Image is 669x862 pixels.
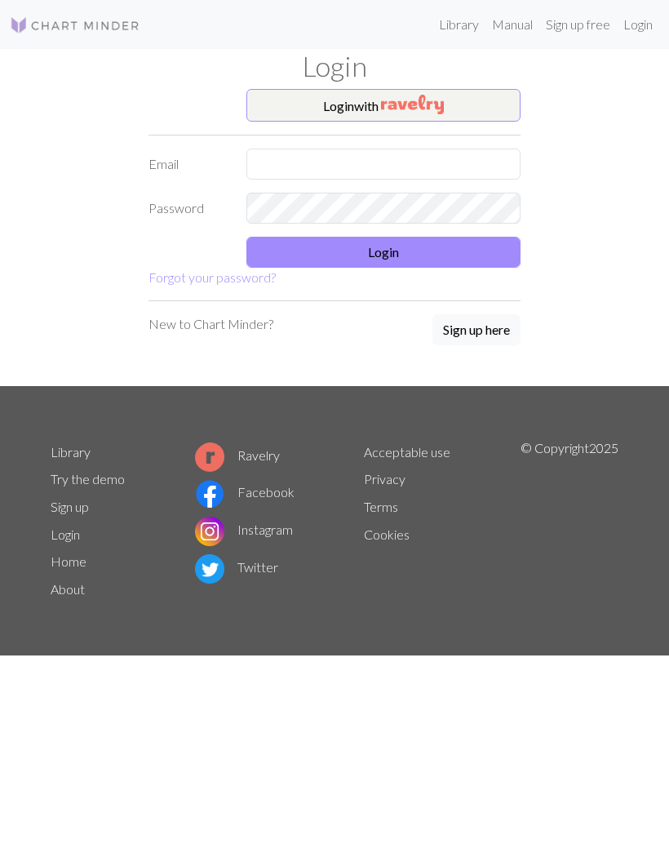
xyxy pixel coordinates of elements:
[195,447,280,463] a: Ravelry
[41,49,628,82] h1: Login
[195,554,224,584] img: Twitter logo
[10,16,140,35] img: Logo
[485,8,539,41] a: Manual
[432,314,521,347] a: Sign up here
[51,471,125,487] a: Try the demo
[51,527,80,542] a: Login
[148,269,276,285] a: Forgot your password?
[139,149,237,180] label: Email
[381,95,444,114] img: Ravelry
[139,193,237,224] label: Password
[364,471,405,487] a: Privacy
[364,527,410,542] a: Cookies
[432,8,485,41] a: Library
[195,559,278,575] a: Twitter
[246,237,521,268] button: Login
[195,479,224,509] img: Facebook logo
[364,444,450,460] a: Acceptable use
[364,499,398,514] a: Terms
[195,522,293,537] a: Instagram
[195,484,295,500] a: Facebook
[148,314,273,334] p: New to Chart Minder?
[51,581,85,597] a: About
[617,8,659,41] a: Login
[51,444,91,460] a: Library
[51,553,86,569] a: Home
[195,442,224,472] img: Ravelry logo
[246,89,521,122] button: Loginwith
[521,438,618,603] p: © Copyright 2025
[51,499,89,514] a: Sign up
[539,8,617,41] a: Sign up free
[195,517,224,546] img: Instagram logo
[432,314,521,345] button: Sign up here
